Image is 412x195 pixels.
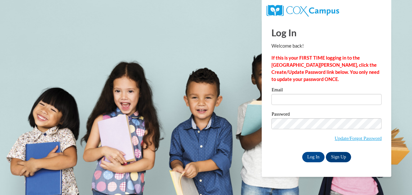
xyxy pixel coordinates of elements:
[271,87,382,94] label: Email
[271,42,382,50] p: Welcome back!
[267,7,339,13] a: COX Campus
[335,136,382,141] a: Update/Forgot Password
[267,5,339,17] img: COX Campus
[271,55,379,82] strong: If this is your FIRST TIME logging in to the [GEOGRAPHIC_DATA][PERSON_NAME], click the Create/Upd...
[271,112,382,118] label: Password
[271,26,382,39] h1: Log In
[302,152,325,162] input: Log In
[326,152,351,162] a: Sign Up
